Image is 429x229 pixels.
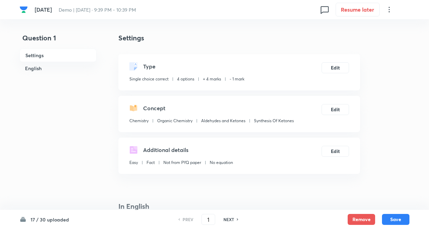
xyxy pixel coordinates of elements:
[322,62,349,73] button: Edit
[118,201,360,212] h4: In English
[20,62,96,75] h6: English
[20,49,96,62] h6: Settings
[201,118,245,124] p: Aldehydes and Ketones
[129,62,138,71] img: questionType.svg
[143,146,188,154] h5: Additional details
[20,5,29,14] a: Company Logo
[322,104,349,115] button: Edit
[147,160,155,166] p: Fact
[59,7,136,13] span: Demo | [DATE] · 9:39 PM - 10:39 PM
[210,160,233,166] p: No equation
[230,76,244,82] p: - 1 mark
[254,118,294,124] p: Synthesis Of Ketones
[129,146,138,154] img: questionDetails.svg
[348,214,375,225] button: Remove
[143,62,155,71] h5: Type
[336,3,380,16] button: Resume later
[382,214,409,225] button: Save
[177,76,194,82] p: 4 options
[129,160,138,166] p: Easy
[129,104,138,112] img: questionConcept.svg
[163,160,201,166] p: Not from PYQ paper
[20,5,28,14] img: Company Logo
[31,216,69,223] h6: 17 / 30 uploaded
[129,76,169,82] p: Single choice correct
[118,33,360,43] h4: Settings
[183,216,193,222] h6: PREV
[143,104,165,112] h5: Concept
[223,216,234,222] h6: NEXT
[322,146,349,157] button: Edit
[35,6,52,13] span: [DATE]
[203,76,221,82] p: + 4 marks
[129,118,149,124] p: Chemistry
[20,33,96,49] h4: Question 1
[157,118,193,124] p: Organic Chemistry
